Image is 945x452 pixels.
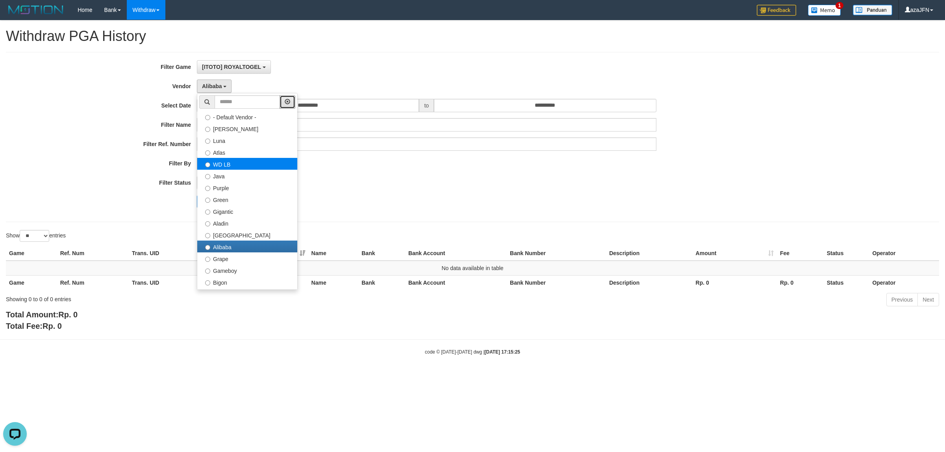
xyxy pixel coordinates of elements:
button: Open LiveChat chat widget [3,3,27,27]
input: Purple [205,186,210,191]
th: Bank Account [405,275,507,290]
th: Game [6,246,57,261]
span: Alibaba [202,83,222,89]
th: Operator [869,275,939,290]
th: Name [308,246,359,261]
th: Amount: activate to sort column ascending [693,246,777,261]
input: WD LB [205,162,210,167]
input: Grape [205,257,210,262]
label: [PERSON_NAME] [197,122,297,134]
input: Aladin [205,221,210,226]
img: MOTION_logo.png [6,4,66,16]
th: Rp. 0 [777,275,824,290]
b: Total Fee: [6,322,62,330]
th: Bank Number [507,246,606,261]
label: Atlas [197,146,297,158]
label: Bigon [197,276,297,288]
label: Gigantic [197,205,297,217]
label: Aladin [197,217,297,229]
input: [PERSON_NAME] [205,127,210,132]
span: 1 [836,2,844,9]
label: Grape [197,252,297,264]
span: [ITOTO] ROYALTOGEL [202,64,261,70]
button: Alibaba [197,80,232,93]
label: [GEOGRAPHIC_DATA] [197,229,297,241]
button: [ITOTO] ROYALTOGEL [197,60,271,74]
th: Rp. 0 [693,275,777,290]
label: - Default Vendor - [197,111,297,122]
td: No data available in table [6,261,939,276]
input: Alibaba [205,245,210,250]
input: Java [205,174,210,179]
th: Trans. UID [129,246,208,261]
th: Bank [358,275,405,290]
th: Bank Number [507,275,606,290]
b: Total Amount: [6,310,78,319]
th: Operator [869,246,939,261]
span: Rp. 0 [58,310,78,319]
input: Luna [205,139,210,144]
label: WD LB [197,158,297,170]
label: Allstar [197,288,297,300]
label: Java [197,170,297,182]
label: Purple [197,182,297,193]
th: Trans. UID [129,275,208,290]
select: Showentries [20,230,49,242]
img: panduan.png [853,5,892,15]
label: Show entries [6,230,66,242]
a: Next [917,293,939,306]
label: Alibaba [197,241,297,252]
th: Fee [777,246,824,261]
input: [GEOGRAPHIC_DATA] [205,233,210,238]
span: to [419,99,434,112]
th: Description [606,246,692,261]
div: Showing 0 to 0 of 0 entries [6,292,388,303]
img: Button%20Memo.svg [808,5,841,16]
th: Ref. Num [57,275,129,290]
th: Ref. Num [57,246,129,261]
a: Previous [886,293,918,306]
input: Atlas [205,150,210,156]
input: - Default Vendor - [205,115,210,120]
th: Description [606,275,692,290]
img: Feedback.jpg [757,5,796,16]
input: Bigon [205,280,210,285]
th: Status [824,246,869,261]
th: Game [6,275,57,290]
label: Gameboy [197,264,297,276]
span: Rp. 0 [43,322,62,330]
th: Bank [358,246,405,261]
input: Gigantic [205,209,210,215]
label: Luna [197,134,297,146]
input: Gameboy [205,269,210,274]
small: code © [DATE]-[DATE] dwg | [425,349,520,355]
label: Green [197,193,297,205]
strong: [DATE] 17:15:25 [485,349,520,355]
input: Green [205,198,210,203]
h1: Withdraw PGA History [6,28,939,44]
th: Status [824,275,869,290]
th: Bank Account [405,246,507,261]
th: Name [308,275,359,290]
